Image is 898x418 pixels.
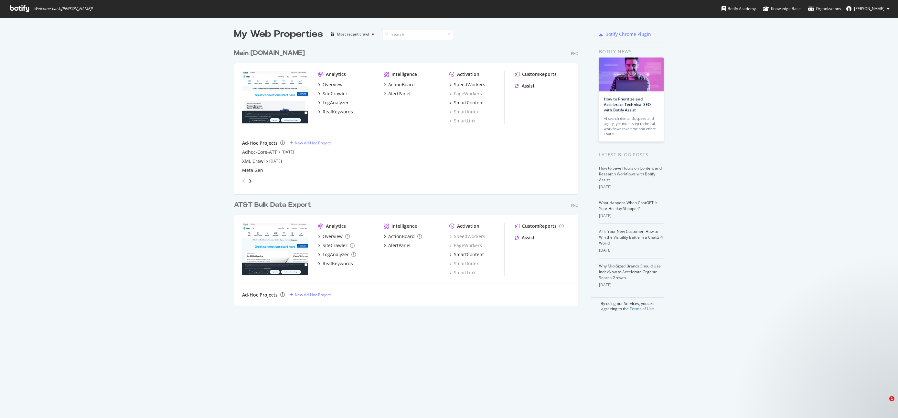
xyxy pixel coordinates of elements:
a: How to Save Hours on Content and Research Workflows with Botify Assist [599,165,662,183]
a: Main [DOMAIN_NAME] [234,48,307,58]
div: Latest Blog Posts [599,151,664,158]
div: SiteCrawler [323,90,347,97]
span: Welcome back, [PERSON_NAME] ! [34,6,92,11]
div: Organizations [808,5,841,12]
div: Ad-Hoc Projects [242,140,278,146]
a: AlertPanel [384,90,411,97]
div: Intelligence [391,71,417,78]
div: Analytics [326,71,346,78]
a: AlertPanel [384,242,411,249]
div: LogAnalyzer [323,251,349,258]
a: SmartIndex [449,260,479,267]
iframe: Intercom live chat [876,396,892,412]
div: [DATE] [599,247,664,253]
div: angle-left [240,176,248,186]
span: 1 [889,396,894,401]
a: Overview [318,81,343,88]
div: By using our Services, you are agreeing to the [591,298,664,311]
div: CustomReports [522,223,557,229]
div: Botify news [599,48,664,55]
img: attbulkexport.com [242,223,308,275]
img: att.com [242,71,308,123]
a: LogAnalyzer [318,99,349,106]
div: Knowledge Base [763,5,801,12]
button: Most recent crawl [328,29,377,39]
a: AI Is Your New Customer: How to Win the Visibility Battle in a ChatGPT World [599,229,664,246]
a: RealKeywords [318,260,353,267]
a: RealKeywords [318,109,353,115]
div: SmartContent [454,251,484,258]
a: PageWorkers [449,90,482,97]
a: LogAnalyzer [318,251,356,258]
a: Meta Gen [242,167,263,173]
a: XML Crawl [242,158,265,164]
div: LogAnalyzer [323,99,349,106]
div: SmartContent [454,99,484,106]
a: CustomReports [515,223,564,229]
a: SiteCrawler [318,242,355,249]
a: [DATE] [269,158,282,164]
div: RealKeywords [323,109,353,115]
div: SiteCrawler [323,242,347,249]
a: Terms of Use [630,306,654,311]
a: Assist [515,235,535,241]
div: [DATE] [599,282,664,288]
a: Assist [515,83,535,89]
div: Botify Chrome Plugin [605,31,651,37]
div: AT&T Bulk Data Export [234,200,311,210]
div: Assist [522,235,535,241]
a: PageWorkers [449,242,482,249]
div: [DATE] [599,184,664,190]
a: Botify Chrome Plugin [599,31,651,37]
div: RealKeywords [323,260,353,267]
a: New Ad-Hoc Project [290,140,331,146]
a: SiteCrawler [318,90,347,97]
a: ActionBoard [384,233,422,240]
input: Search [382,29,453,40]
div: Pro [571,51,578,56]
button: [PERSON_NAME] [841,4,895,14]
div: AlertPanel [388,90,411,97]
div: grid [234,41,583,306]
a: [DATE] [282,149,294,155]
div: My Web Properties [234,28,323,41]
a: SmartLink [449,269,476,276]
div: Activation [457,223,479,229]
div: [DATE] [599,213,664,219]
a: SpeedWorkers [449,233,485,240]
div: Overview [323,233,343,240]
div: Ad-Hoc Projects [242,292,278,298]
span: JP Oliveira [854,6,884,11]
div: Intelligence [391,223,417,229]
a: Adhoc-Core-ATT [242,149,277,155]
a: What Happens When ChatGPT Is Your Holiday Shopper? [599,200,657,211]
img: How to Prioritize and Accelerate Technical SEO with Botify Assist [599,57,664,91]
a: AT&T Bulk Data Export [234,200,314,210]
a: SmartLink [449,118,476,124]
div: Activation [457,71,479,78]
a: SmartContent [449,99,484,106]
a: SmartIndex [449,109,479,115]
div: angle-right [248,178,252,184]
a: ActionBoard [384,81,415,88]
a: Overview [318,233,350,240]
div: Pro [571,203,578,208]
a: New Ad-Hoc Project [290,292,331,298]
a: SpeedWorkers [449,81,485,88]
a: Why Mid-Sized Brands Should Use IndexNow to Accelerate Organic Search Growth [599,263,661,280]
div: SpeedWorkers [454,81,485,88]
div: ActionBoard [388,81,415,88]
div: AI search demands speed and agility, yet multi-step technical workflows take time and effort. Tha... [604,116,659,137]
a: CustomReports [515,71,557,78]
div: Overview [323,81,343,88]
div: Main [DOMAIN_NAME] [234,48,305,58]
